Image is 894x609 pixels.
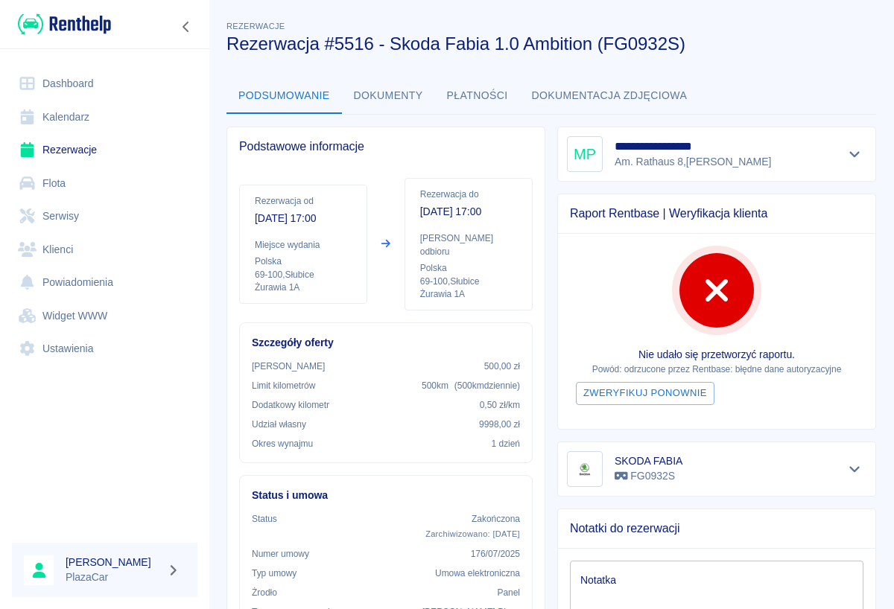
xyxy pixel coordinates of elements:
[255,268,352,281] p: 69-100 , Słubice
[420,275,517,288] p: 69-100 , Słubice
[479,418,520,431] p: 9998,00 zł
[66,555,161,570] h6: [PERSON_NAME]
[255,211,352,226] p: [DATE] 17:00
[492,437,520,450] p: 1 dzień
[567,136,603,172] div: MP
[425,529,520,538] span: Zarchiwizowano: [DATE]
[255,281,352,294] p: Żurawia 1A
[422,379,520,392] p: 500 km
[615,468,682,484] p: FG0932S
[484,360,520,373] p: 500,00 zł
[12,233,197,267] a: Klienci
[435,567,520,580] p: Umowa elektroniczna
[252,567,297,580] p: Typ umowy
[66,570,161,585] p: PlazaCar
[843,459,867,479] button: Pokaż szczegóły
[12,200,197,233] a: Serwisy
[252,398,329,412] p: Dodatkowy kilometr
[252,379,315,392] p: Limit kilometrów
[570,521,863,536] span: Notatki do rezerwacji
[252,335,520,351] h6: Szczegóły oferty
[570,206,863,221] span: Raport Rentbase | Weryfikacja klienta
[12,332,197,366] a: Ustawienia
[12,12,111,36] a: Renthelp logo
[615,154,771,170] p: Am. Rathaus 8 , [PERSON_NAME]
[252,437,313,450] p: Okres wynajmu
[12,167,197,200] a: Flota
[520,78,700,114] button: Dokumentacja zdjęciowa
[252,360,325,373] p: [PERSON_NAME]
[255,238,352,252] p: Miejsce wydania
[420,288,517,301] p: Żurawia 1A
[255,255,352,268] p: Polska
[615,453,682,468] h6: SKODA FABIA
[454,380,520,391] span: ( 500 km dziennie )
[252,488,520,503] h6: Status i umowa
[12,133,197,167] a: Rezerwacje
[252,547,309,561] p: Numer umowy
[255,194,352,208] p: Rezerwacja od
[570,363,863,376] p: Powód: odrzucone przez Rentbase: błędne dane autoryzacyjne
[420,232,517,258] p: [PERSON_NAME] odbioru
[12,67,197,101] a: Dashboard
[252,418,306,431] p: Udział własny
[226,22,285,31] span: Rezerwacje
[239,139,533,154] span: Podstawowe informacje
[175,17,197,36] button: Zwiń nawigację
[420,188,517,201] p: Rezerwacja do
[435,78,520,114] button: Płatności
[420,261,517,275] p: Polska
[226,78,342,114] button: Podsumowanie
[12,299,197,333] a: Widget WWW
[18,12,111,36] img: Renthelp logo
[12,266,197,299] a: Powiadomienia
[843,144,867,165] button: Pokaż szczegóły
[342,78,435,114] button: Dokumenty
[471,547,520,561] p: 176/07/2025
[570,347,863,363] p: Nie udało się przetworzyć raportu.
[226,34,864,54] h3: Rezerwacja #5516 - Skoda Fabia 1.0 Ambition (FG0932S)
[576,382,714,405] button: Zweryfikuj ponownie
[498,586,521,599] p: Panel
[252,512,277,526] p: Status
[420,204,517,220] p: [DATE] 17:00
[425,512,520,526] p: Zakończona
[480,398,520,412] p: 0,50 zł /km
[252,586,277,599] p: Żrodło
[12,101,197,134] a: Kalendarz
[570,454,600,484] img: Image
